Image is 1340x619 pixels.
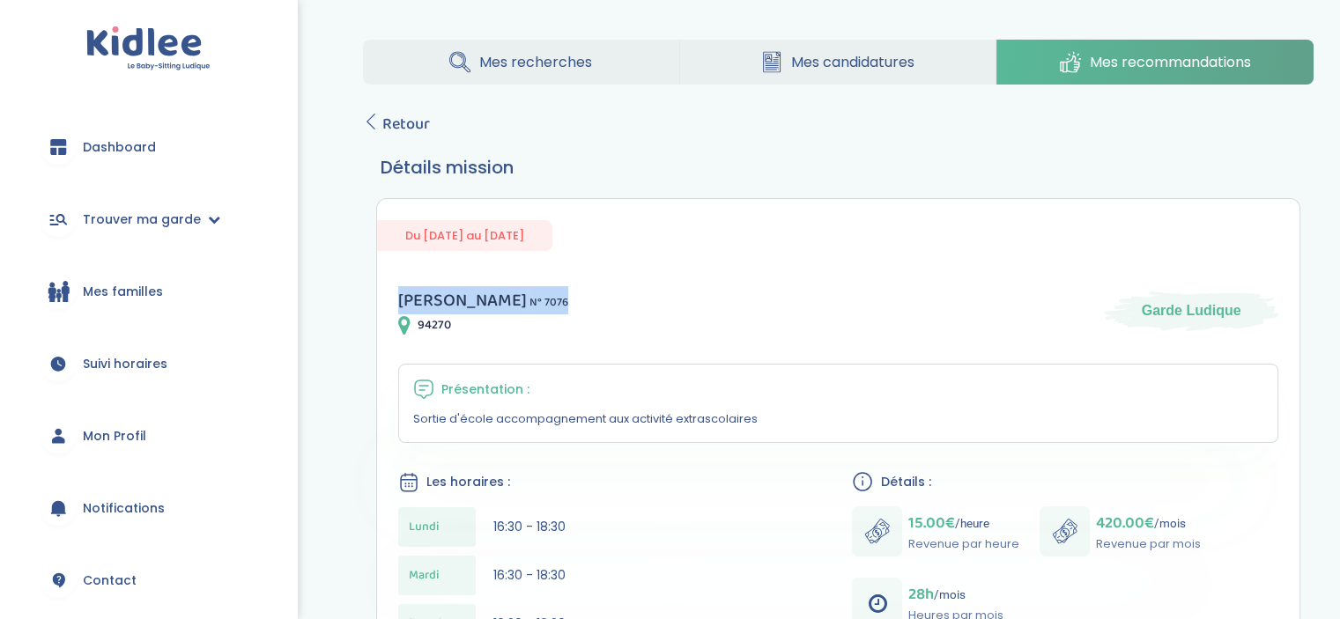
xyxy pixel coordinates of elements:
[26,549,270,612] a: Contact
[26,404,270,468] a: Mon Profil
[880,473,930,491] span: Détails :
[83,427,146,446] span: Mon Profil
[907,511,1018,535] p: /heure
[426,473,510,491] span: Les horaires :
[418,316,451,335] span: 94270
[409,566,440,585] span: Mardi
[413,410,1263,428] p: Sortie d'école accompagnement aux activité extrascolaires
[83,499,165,518] span: Notifications
[1142,301,1241,321] span: Garde Ludique
[26,115,270,179] a: Dashboard
[398,286,527,314] span: [PERSON_NAME]
[26,260,270,323] a: Mes familles
[83,355,167,373] span: Suivi horaires
[791,51,914,73] span: Mes candidatures
[26,188,270,251] a: Trouver ma garde
[381,154,1296,181] h3: Détails mission
[907,582,1003,607] p: /mois
[996,40,1314,85] a: Mes recommandations
[680,40,996,85] a: Mes candidatures
[83,138,156,157] span: Dashboard
[1095,511,1200,535] p: /mois
[363,40,679,85] a: Mes recherches
[1095,511,1153,535] span: 420.00€
[493,566,566,584] span: 16:30 - 18:30
[907,535,1018,553] p: Revenue par heure
[377,220,552,251] span: Du [DATE] au [DATE]
[1090,51,1251,73] span: Mes recommandations
[83,283,163,301] span: Mes familles
[409,518,440,536] span: Lundi
[26,332,270,395] a: Suivi horaires
[83,571,137,590] span: Contact
[382,112,430,136] span: Retour
[26,476,270,540] a: Notifications
[479,51,592,73] span: Mes recherches
[907,511,954,535] span: 15.00€
[83,210,201,229] span: Trouver ma garde
[86,26,211,71] img: logo.svg
[907,582,933,607] span: 28h
[363,112,430,136] a: Retour
[441,380,529,399] span: Présentation :
[1095,535,1200,553] p: Revenue par mois
[529,293,568,312] span: N° 7076
[493,518,566,535] span: 16:30 - 18:30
